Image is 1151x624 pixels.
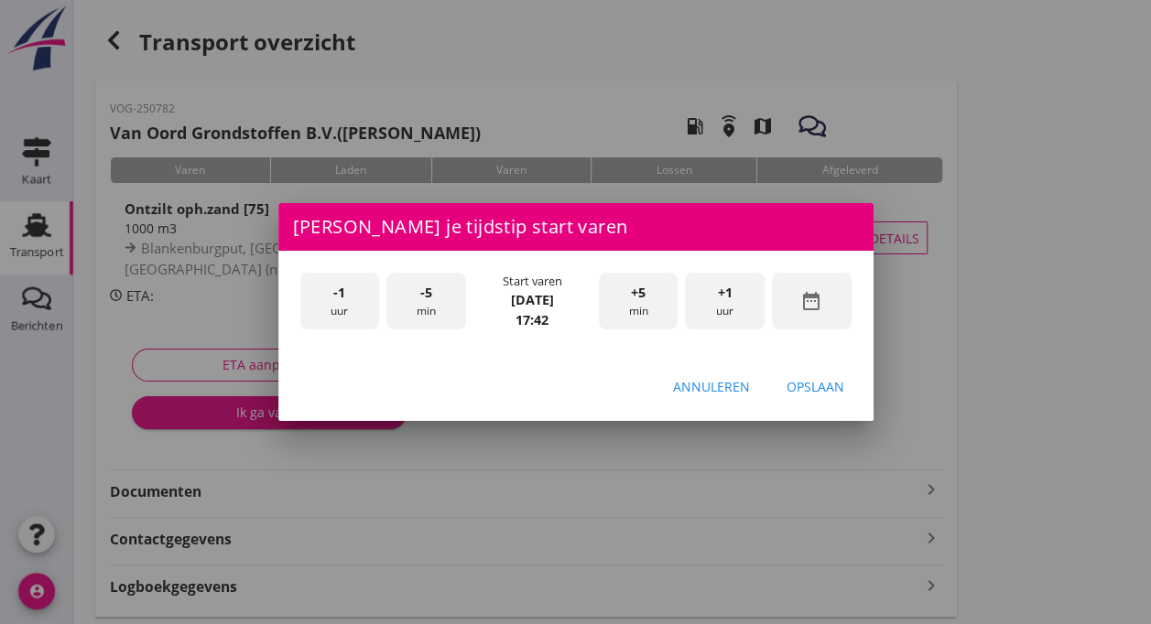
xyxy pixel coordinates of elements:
[718,283,733,303] span: +1
[386,273,466,330] div: min
[673,377,750,396] div: Annuleren
[599,273,679,330] div: min
[631,283,646,303] span: +5
[333,283,345,303] span: -1
[420,283,432,303] span: -5
[800,290,822,312] i: date_range
[511,291,554,308] strong: [DATE]
[300,273,380,330] div: uur
[658,370,765,403] button: Annuleren
[516,311,548,328] strong: 17:42
[787,377,844,396] div: Opslaan
[503,273,562,290] div: Start varen
[772,370,859,403] button: Opslaan
[685,273,765,330] div: uur
[278,203,874,251] div: [PERSON_NAME] je tijdstip start varen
